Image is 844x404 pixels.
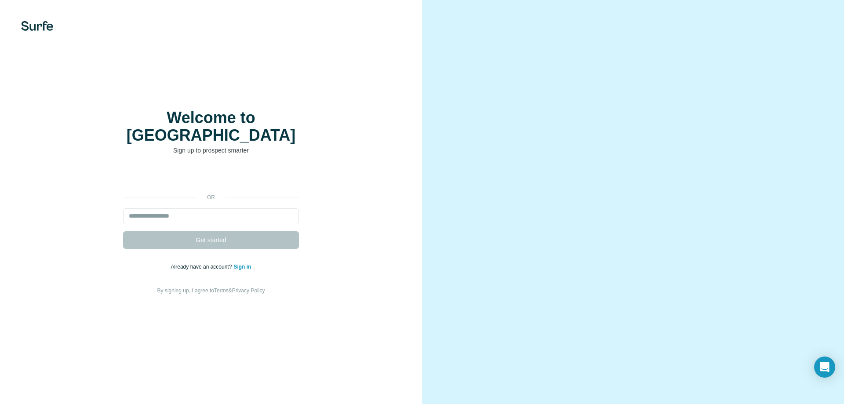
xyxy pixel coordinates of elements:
[157,288,265,294] span: By signing up, I agree to &
[233,264,251,270] a: Sign in
[21,21,53,31] img: Surfe's logo
[814,357,835,378] div: Open Intercom Messenger
[214,288,229,294] a: Terms
[197,193,225,201] p: or
[119,168,303,187] iframe: Sign in with Google Button
[232,288,265,294] a: Privacy Policy
[171,264,234,270] span: Already have an account?
[123,109,299,144] h1: Welcome to [GEOGRAPHIC_DATA]
[123,146,299,155] p: Sign up to prospect smarter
